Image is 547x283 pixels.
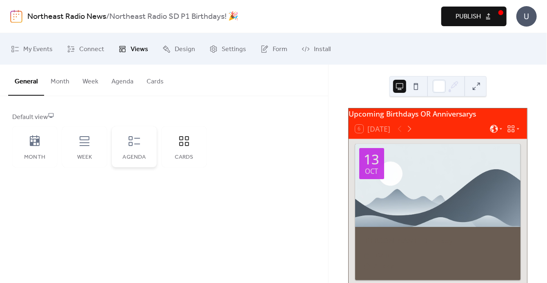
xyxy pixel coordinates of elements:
b: Northeast Radio SD P1 Birthdays! 🎉 [109,9,239,25]
span: Design [175,43,195,56]
div: Month [20,154,49,161]
a: Views [112,36,154,61]
span: [DATE] [374,250,394,261]
div: ​ [363,261,371,272]
span: Publish [456,12,481,22]
span: Install [314,43,331,56]
button: General [8,65,44,96]
a: Connect [61,36,110,61]
a: Design [156,36,201,61]
span: Views [131,43,148,56]
span: All day [374,261,394,272]
div: U [516,6,537,27]
b: / [106,9,109,25]
button: Month [44,65,76,95]
span: Connect [79,43,104,56]
a: Form [254,36,294,61]
div: 13 [364,153,379,166]
span: Settings [222,43,246,56]
a: Settings [203,36,252,61]
div: Default view [12,112,314,122]
span: Form [273,43,287,56]
a: My Events [5,36,59,61]
button: Cards [140,65,170,95]
div: ​ [363,250,371,261]
a: Northeast Radio News [27,9,106,25]
span: My Events [23,43,53,56]
div: Cards [170,154,198,161]
div: Upcoming Birthdays OR Anniversarys [349,108,527,119]
button: Week [76,65,105,95]
button: Publish [441,7,507,26]
div: Oct [365,168,378,175]
div: Agenda [120,154,149,161]
div: Week [70,154,99,161]
a: Install [296,36,337,61]
button: Agenda [105,65,140,95]
div: [PERSON_NAME] Birthday [355,235,520,246]
img: logo [10,10,22,23]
